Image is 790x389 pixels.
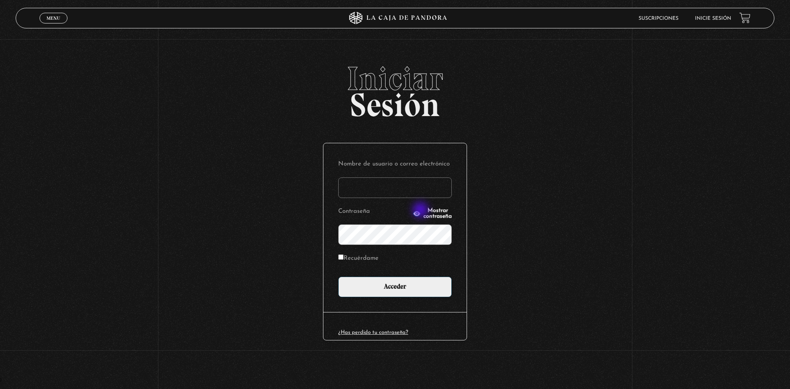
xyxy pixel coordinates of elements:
[16,62,774,95] span: Iniciar
[423,208,452,219] span: Mostrar contraseña
[44,23,63,28] span: Cerrar
[739,12,750,23] a: View your shopping cart
[338,158,452,171] label: Nombre de usuario o correo electrónico
[16,62,774,115] h2: Sesión
[338,205,410,218] label: Contraseña
[338,277,452,297] input: Acceder
[695,16,731,21] a: Inicie sesión
[338,254,344,260] input: Recuérdame
[338,330,408,335] a: ¿Has perdido tu contraseña?
[413,208,452,219] button: Mostrar contraseña
[338,252,379,265] label: Recuérdame
[46,16,60,21] span: Menu
[639,16,678,21] a: Suscripciones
